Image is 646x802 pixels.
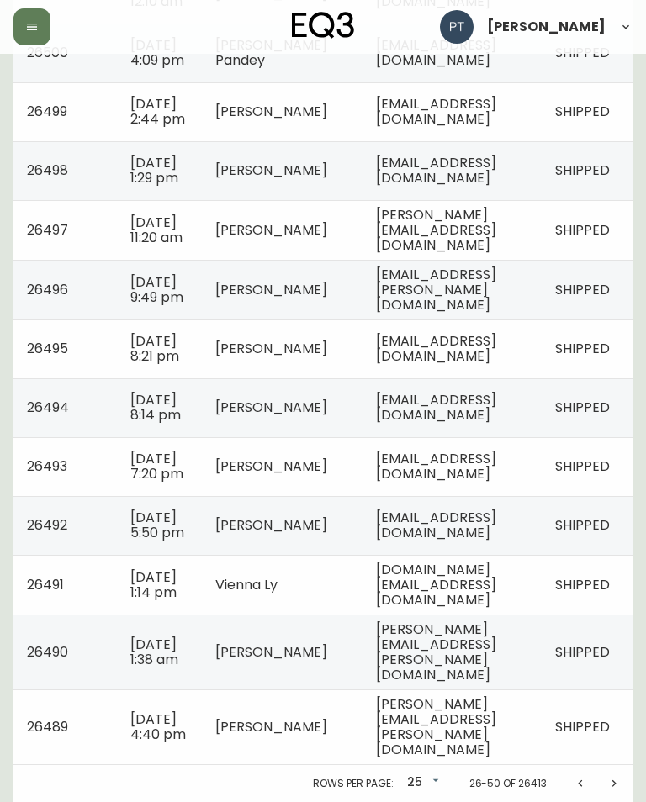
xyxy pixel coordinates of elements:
[215,280,327,299] span: [PERSON_NAME]
[440,10,474,44] img: 986dcd8e1aab7847125929f325458823
[555,642,610,662] span: SHIPPED
[215,398,327,417] span: [PERSON_NAME]
[555,102,610,121] span: SHIPPED
[27,339,68,358] span: 26495
[555,575,610,594] span: SHIPPED
[376,620,496,684] span: [PERSON_NAME][EMAIL_ADDRESS][PERSON_NAME][DOMAIN_NAME]
[130,635,178,669] span: [DATE] 1:38 am
[130,94,185,129] span: [DATE] 2:44 pm
[130,508,184,542] span: [DATE] 5:50 pm
[27,102,67,121] span: 26499
[27,642,68,662] span: 26490
[130,272,183,307] span: [DATE] 9:49 pm
[555,398,610,417] span: SHIPPED
[215,161,327,180] span: [PERSON_NAME]
[376,694,496,759] span: [PERSON_NAME][EMAIL_ADDRESS][PERSON_NAME][DOMAIN_NAME]
[555,339,610,358] span: SHIPPED
[130,449,183,483] span: [DATE] 7:20 pm
[215,642,327,662] span: [PERSON_NAME]
[376,205,496,255] span: [PERSON_NAME][EMAIL_ADDRESS][DOMAIN_NAME]
[376,331,496,366] span: [EMAIL_ADDRESS][DOMAIN_NAME]
[130,710,186,744] span: [DATE] 4:40 pm
[130,331,179,366] span: [DATE] 8:21 pm
[27,280,68,299] span: 26496
[215,575,278,594] span: Vienna Ly
[292,12,354,39] img: logo
[130,213,183,247] span: [DATE] 11:20 am
[215,339,327,358] span: [PERSON_NAME]
[376,508,496,542] span: [EMAIL_ADDRESS][DOMAIN_NAME]
[27,575,64,594] span: 26491
[376,153,496,187] span: [EMAIL_ADDRESS][DOMAIN_NAME]
[27,220,68,240] span: 26497
[555,515,610,535] span: SHIPPED
[555,456,610,476] span: SHIPPED
[376,560,496,609] span: [DOMAIN_NAME][EMAIL_ADDRESS][DOMAIN_NAME]
[27,161,68,180] span: 26498
[376,390,496,425] span: [EMAIL_ADDRESS][DOMAIN_NAME]
[376,449,496,483] span: [EMAIL_ADDRESS][DOMAIN_NAME]
[27,717,68,736] span: 26489
[130,153,178,187] span: [DATE] 1:29 pm
[215,456,327,476] span: [PERSON_NAME]
[27,398,69,417] span: 26494
[400,769,442,797] div: 25
[27,515,67,535] span: 26492
[555,161,610,180] span: SHIPPED
[130,390,181,425] span: [DATE] 8:14 pm
[215,717,327,736] span: [PERSON_NAME]
[564,767,597,800] button: Previous page
[215,515,327,535] span: [PERSON_NAME]
[555,717,610,736] span: SHIPPED
[555,280,610,299] span: SHIPPED
[215,102,327,121] span: [PERSON_NAME]
[313,776,393,791] p: Rows per page:
[597,767,631,800] button: Next page
[215,220,327,240] span: [PERSON_NAME]
[130,567,177,602] span: [DATE] 1:14 pm
[376,94,496,129] span: [EMAIL_ADDRESS][DOMAIN_NAME]
[376,265,496,314] span: [EMAIL_ADDRESS][PERSON_NAME][DOMAIN_NAME]
[27,456,67,476] span: 26493
[487,20,606,34] span: [PERSON_NAME]
[555,220,610,240] span: SHIPPED
[469,776,547,791] p: 26-50 of 26413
